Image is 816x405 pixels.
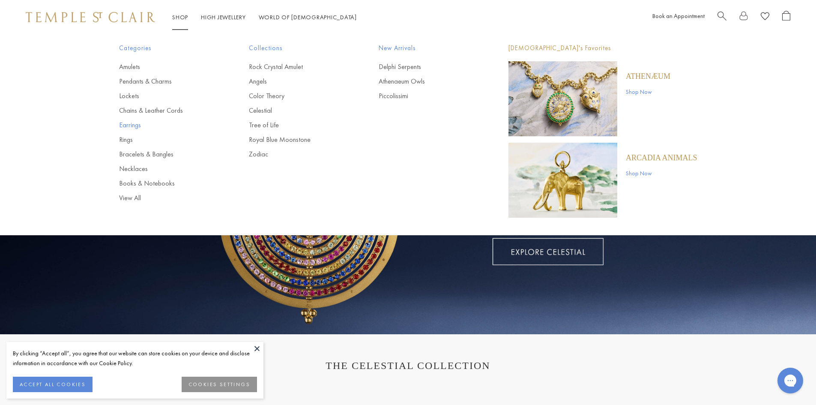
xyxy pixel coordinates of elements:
[13,348,257,368] div: By clicking “Accept all”, you agree that our website can store cookies on your device and disclos...
[119,193,215,203] a: View All
[379,43,474,54] span: New Arrivals
[119,62,215,72] a: Amulets
[119,43,215,54] span: Categories
[249,106,344,115] a: Celestial
[249,150,344,159] a: Zodiac
[119,150,215,159] a: Bracelets & Bangles
[626,87,670,96] a: Shop Now
[119,120,215,130] a: Earrings
[119,77,215,86] a: Pendants & Charms
[182,377,257,392] button: COOKIES SETTINGS
[626,153,697,162] a: ARCADIA ANIMALS
[782,11,790,24] a: Open Shopping Bag
[717,11,726,24] a: Search
[249,91,344,101] a: Color Theory
[259,13,357,21] a: World of [DEMOGRAPHIC_DATA]World of [DEMOGRAPHIC_DATA]
[249,135,344,144] a: Royal Blue Moonstone
[249,43,344,54] span: Collections
[761,11,769,24] a: View Wishlist
[652,12,705,20] a: Book an Appointment
[626,168,697,178] a: Shop Now
[626,72,670,81] a: Athenæum
[249,62,344,72] a: Rock Crystal Amulet
[34,360,782,372] h1: THE CELESTIAL COLLECTION
[201,13,246,21] a: High JewelleryHigh Jewellery
[13,377,93,392] button: ACCEPT ALL COOKIES
[773,365,807,396] iframe: Gorgias live chat messenger
[508,43,697,54] p: [DEMOGRAPHIC_DATA]'s Favorites
[119,106,215,115] a: Chains & Leather Cords
[172,12,357,23] nav: Main navigation
[26,12,155,22] img: Temple St. Clair
[379,91,474,101] a: Piccolissimi
[379,62,474,72] a: Delphi Serpents
[119,91,215,101] a: Lockets
[119,179,215,188] a: Books & Notebooks
[172,13,188,21] a: ShopShop
[119,164,215,174] a: Necklaces
[249,77,344,86] a: Angels
[379,77,474,86] a: Athenaeum Owls
[249,120,344,130] a: Tree of Life
[119,135,215,144] a: Rings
